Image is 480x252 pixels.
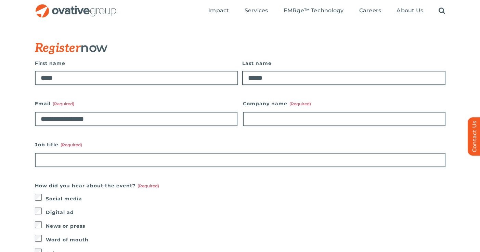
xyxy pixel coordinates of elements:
span: About Us [397,7,423,14]
legend: How did you hear about the event? [35,181,159,190]
span: Careers [359,7,381,14]
a: Search [439,7,445,15]
a: Services [245,7,268,15]
a: EMRge™ Technology [284,7,344,15]
label: Digital ad [46,208,445,217]
span: Impact [208,7,229,14]
span: (Required) [53,101,74,106]
label: First name [35,58,238,68]
span: Register [35,41,81,56]
label: Word of mouth [46,235,445,244]
a: About Us [397,7,423,15]
span: Services [245,7,268,14]
h3: now [35,41,411,55]
a: Careers [359,7,381,15]
a: Impact [208,7,229,15]
label: Job title [35,140,445,149]
span: (Required) [61,142,82,147]
span: (Required) [138,183,159,188]
span: (Required) [289,101,311,106]
span: EMRge™ Technology [284,7,344,14]
label: Company name [243,99,445,108]
label: Social media [46,194,445,203]
label: Email [35,99,237,108]
label: News or press [46,221,445,231]
label: Last name [242,58,445,68]
a: OG_Full_horizontal_RGB [35,3,117,10]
